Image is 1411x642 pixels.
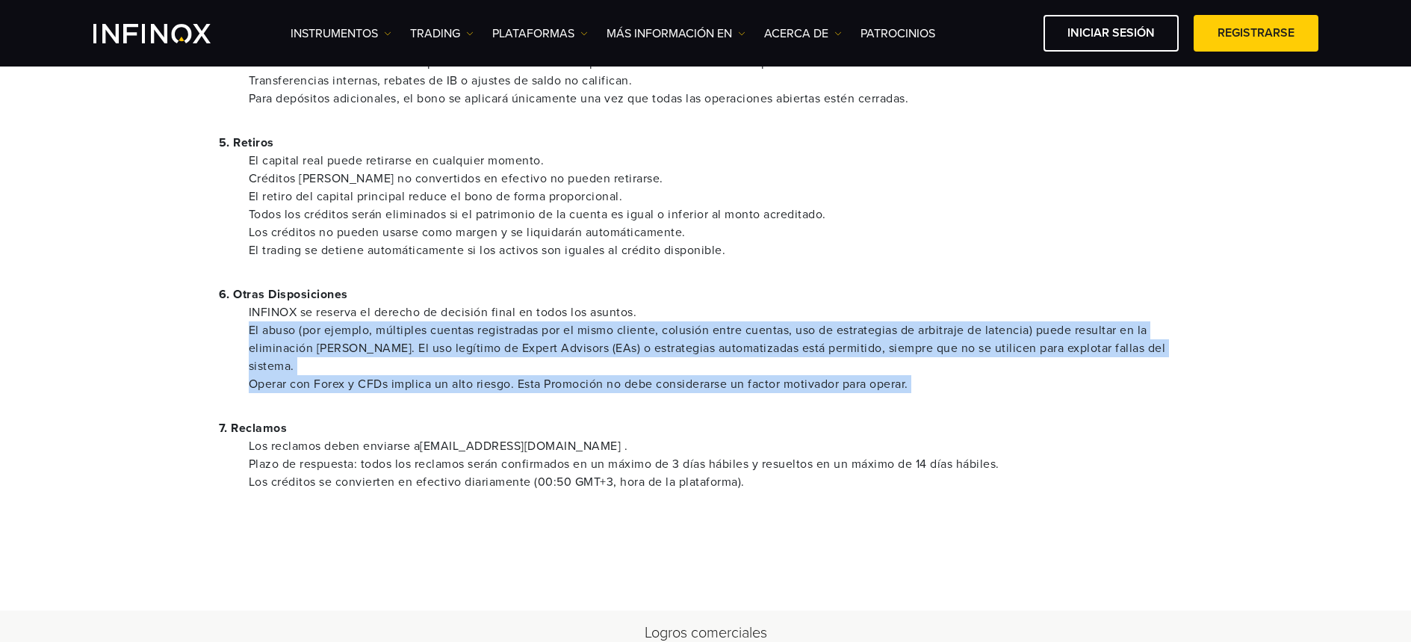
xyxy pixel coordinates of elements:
li: El abuso (por ejemplo, múltiples cuentas registradas por el mismo cliente, colusión entre cuentas... [249,321,1193,375]
li: Plazo de respuesta: todos los reclamos serán confirmados en un máximo de 3 días hábiles y resuelt... [249,455,1193,473]
li: Todos los créditos serán eliminados si el patrimonio de la cuenta es igual o inferior al monto ac... [249,206,1193,223]
li: Operar con Forex y CFDs implica un alto riesgo. Esta Promoción no debe considerarse un factor mot... [249,375,1193,393]
li: INFINOX se reserva el derecho de decisión final en todos los asuntos. [249,303,1193,321]
li: El retiro del capital principal reduce el bono de forma proporcional. [249,188,1193,206]
li: El trading se detiene automáticamente si los activos son iguales al crédito disponible. [249,241,1193,259]
a: Iniciar sesión [1043,15,1179,52]
li: Los reclamos deben enviarse a . [249,437,1193,455]
p: 6. Otras Disposiciones [219,285,1193,303]
a: Registrarse [1194,15,1318,52]
a: Más información en [607,25,745,43]
a: [EMAIL_ADDRESS][DOMAIN_NAME] [420,439,624,454]
a: Instrumentos [291,25,391,43]
li: Para depósitos adicionales, el bono se aplicará únicamente una vez que todas las operaciones abie... [249,90,1193,108]
a: PLATAFORMAS [492,25,588,43]
p: 5. Retiros [219,134,1193,152]
a: Patrocinios [860,25,935,43]
p: 7. Reclamos [219,419,1193,437]
a: ACERCA DE [764,25,842,43]
a: INFINOX Logo [93,24,246,43]
li: Los créditos no pueden usarse como margen y se liquidarán automáticamente. [249,223,1193,241]
li: Créditos [PERSON_NAME] no convertidos en efectivo no pueden retirarse. [249,170,1193,188]
li: Los créditos se convierten en efectivo diariamente (00:50 GMT+3, hora de la plataforma). [249,473,1193,491]
a: TRADING [410,25,474,43]
li: El capital real puede retirarse en cualquier momento. [249,152,1193,170]
li: Transferencias internas, rebates de IB o ajustes de saldo no califican. [249,72,1193,90]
